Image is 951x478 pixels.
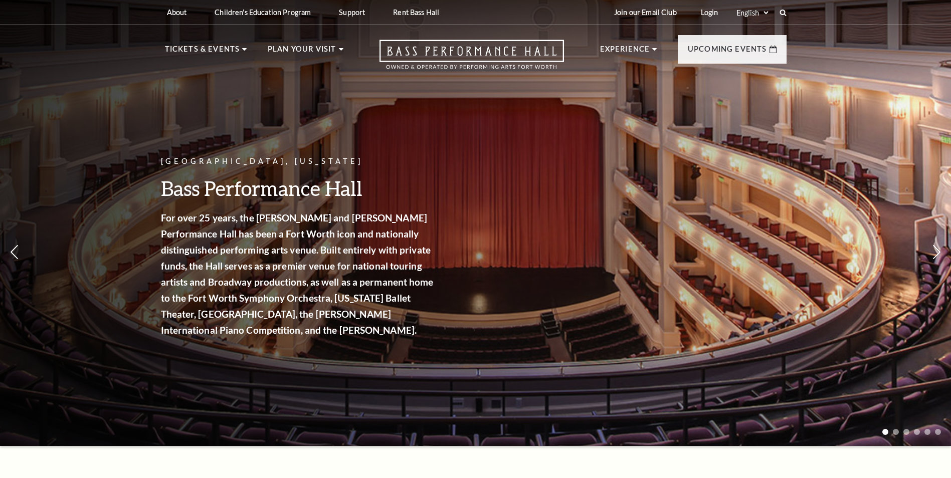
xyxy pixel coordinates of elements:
h3: Bass Performance Hall [161,175,437,201]
p: [GEOGRAPHIC_DATA], [US_STATE] [161,155,437,168]
select: Select: [734,8,770,18]
p: Experience [600,43,650,61]
p: About [167,8,187,17]
p: Plan Your Visit [268,43,336,61]
strong: For over 25 years, the [PERSON_NAME] and [PERSON_NAME] Performance Hall has been a Fort Worth ico... [161,212,434,336]
p: Upcoming Events [688,43,767,61]
p: Children's Education Program [215,8,311,17]
p: Rent Bass Hall [393,8,439,17]
p: Tickets & Events [165,43,240,61]
p: Support [339,8,365,17]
